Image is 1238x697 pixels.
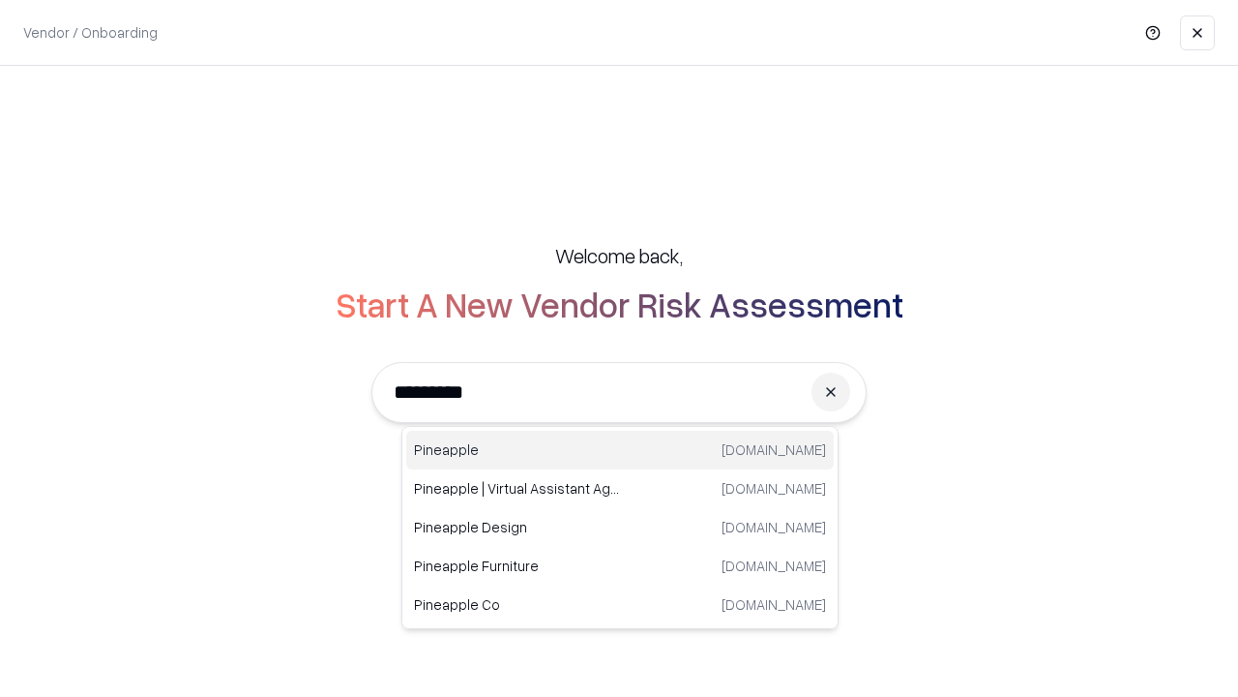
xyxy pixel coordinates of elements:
p: Pineapple Design [414,517,620,537]
p: Vendor / Onboarding [23,22,158,43]
p: Pineapple | Virtual Assistant Agency [414,478,620,499]
div: Suggestions [401,426,839,629]
h5: Welcome back, [555,242,683,269]
h2: Start A New Vendor Risk Assessment [336,285,903,323]
p: [DOMAIN_NAME] [722,556,826,576]
p: Pineapple Co [414,594,620,615]
p: [DOMAIN_NAME] [722,594,826,615]
p: [DOMAIN_NAME] [722,478,826,499]
p: Pineapple [414,439,620,460]
p: Pineapple Furniture [414,556,620,576]
p: [DOMAIN_NAME] [722,517,826,537]
p: [DOMAIN_NAME] [722,439,826,460]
